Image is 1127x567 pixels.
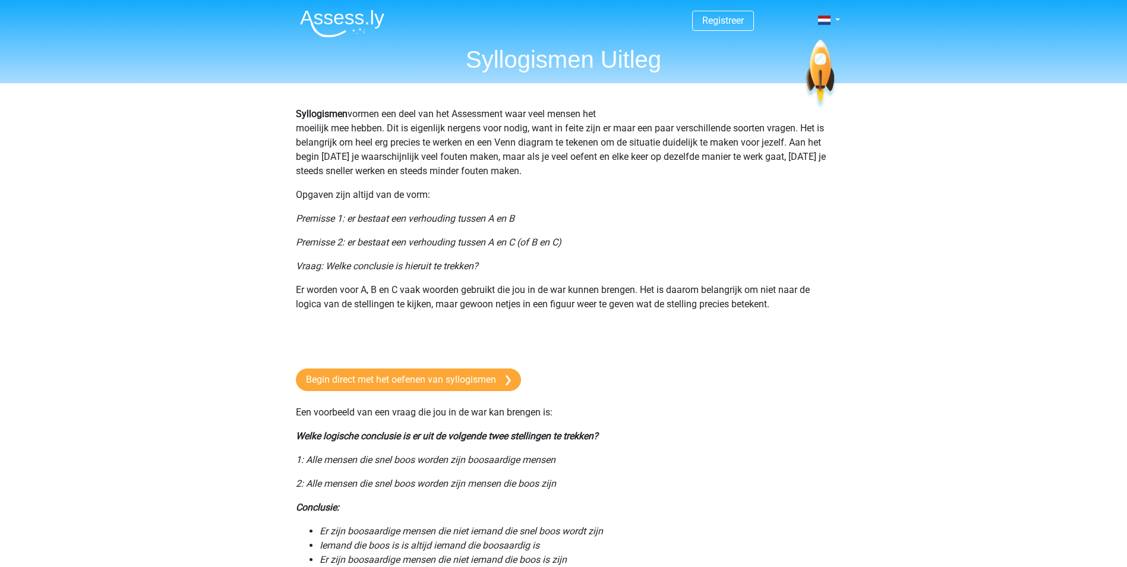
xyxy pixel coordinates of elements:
p: vormen een deel van het Assessment waar veel mensen het moeilijk mee hebben. Dit is eigenlijk ner... [296,107,832,178]
i: Vraag: Welke conclusie is hieruit te trekken? [296,260,478,272]
b: Syllogismen [296,108,348,119]
i: Iemand die boos is is altijd iemand die boosaardig is [320,540,539,551]
i: 1: Alle mensen die snel boos worden zijn boosaardige mensen [296,454,555,465]
h1: Syllogismen Uitleg [291,45,837,74]
i: Premisse 2: er bestaat een verhouding tussen A en C (of B en C) [296,237,561,248]
p: Een voorbeeld van een vraag die jou in de war kan brengen is: [296,405,832,420]
a: Begin direct met het oefenen van syllogismen [296,368,521,391]
i: Conclusie: [296,502,339,513]
i: Premisse 1: er bestaat een verhouding tussen A en B [296,213,514,224]
img: arrow-right.e5bd35279c78.svg [506,375,511,386]
p: Er worden voor A, B en C vaak woorden gebruikt die jou in de war kunnen brengen. Het is daarom be... [296,283,832,311]
i: Er zijn boosaardige mensen die niet iemand die boos is zijn [320,554,567,565]
a: Registreer [702,15,744,26]
p: Opgaven zijn altijd van de vorm: [296,188,832,202]
i: 2: Alle mensen die snel boos worden zijn mensen die boos zijn [296,478,556,489]
img: Assessly [300,10,384,37]
i: Er zijn boosaardige mensen die niet iemand die snel boos wordt zijn [320,525,603,537]
i: Welke logische conclusie is er uit de volgende twee stellingen te trekken? [296,430,598,442]
img: spaceship.7d73109d6933.svg [804,40,836,109]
